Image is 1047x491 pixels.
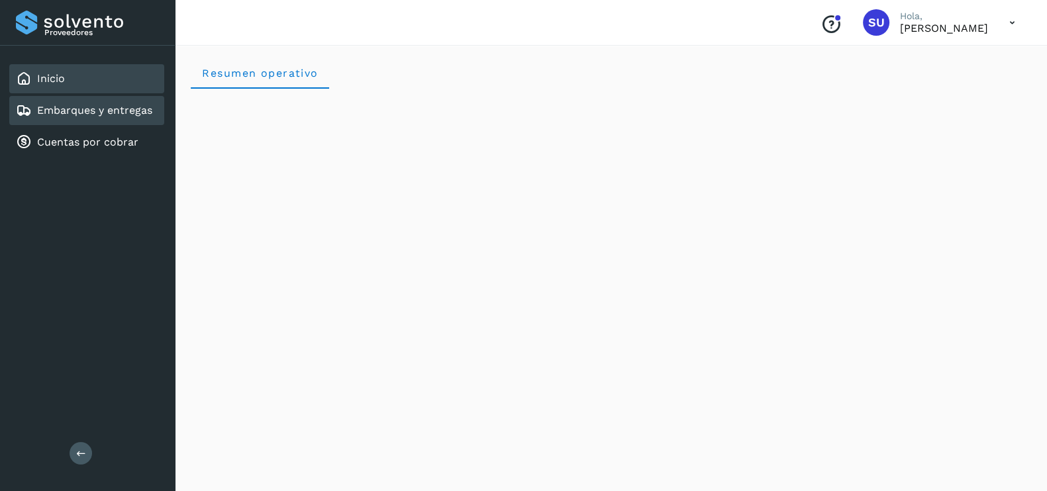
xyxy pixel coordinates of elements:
div: Cuentas por cobrar [9,128,164,157]
p: Hola, [900,11,988,22]
a: Embarques y entregas [37,104,152,116]
div: Inicio [9,64,164,93]
p: Proveedores [44,28,159,37]
span: Resumen operativo [201,67,319,79]
a: Cuentas por cobrar [37,136,138,148]
div: Embarques y entregas [9,96,164,125]
a: Inicio [37,72,65,85]
p: Sayra Ugalde [900,22,988,34]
